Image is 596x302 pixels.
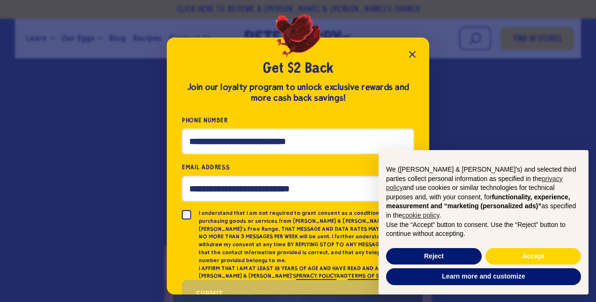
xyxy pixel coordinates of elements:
[386,165,581,220] p: We ([PERSON_NAME] & [PERSON_NAME]'s) and selected third parties collect personal information as s...
[182,60,414,78] h2: Get $2 Back
[199,209,414,264] p: I understand that I am not required to grant consent as a condition of purchasing goods or servic...
[403,45,422,64] button: Close popup
[182,162,414,173] label: Email Address
[348,272,397,280] a: TERMS OF SERVICE.
[296,272,336,280] a: PRIVACY POLICY
[386,220,581,239] p: Use the “Accept” button to consent. Use the “Reject” button to continue without accepting.
[199,264,414,280] p: I AFFIRM THAT I AM AT LEAST 18 YEARS OF AGE AND HAVE READ AND AGREE TO [PERSON_NAME] & [PERSON_NA...
[402,211,439,219] a: cookie policy
[485,248,581,265] button: Accept
[182,210,191,219] input: I understand that I am not required to grant consent as a condition of purchasing goods or servic...
[182,115,414,126] label: Phone Number
[371,143,596,302] div: Notice
[386,248,482,265] button: Reject
[182,82,414,104] div: Join our loyalty program to unlock exclusive rewards and more cash back savings!
[386,268,581,285] button: Learn more and customize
